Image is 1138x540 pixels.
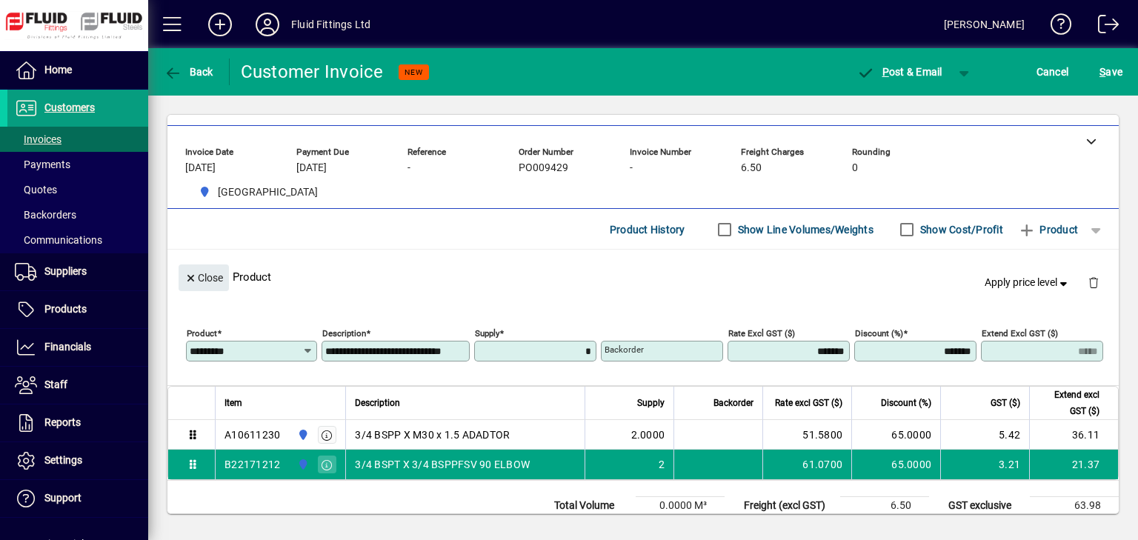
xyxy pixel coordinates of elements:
[7,177,148,202] a: Quotes
[941,497,1030,515] td: GST exclusive
[179,264,229,291] button: Close
[772,427,842,442] div: 51.5800
[44,454,82,466] span: Settings
[167,250,1119,304] div: Product
[1099,66,1105,78] span: S
[7,291,148,328] a: Products
[1030,497,1119,515] td: 63.98
[1096,59,1126,85] button: Save
[851,420,940,450] td: 65.0000
[44,265,87,277] span: Suppliers
[405,67,423,77] span: NEW
[291,13,370,36] div: Fluid Fittings Ltd
[241,60,384,84] div: Customer Invoice
[164,66,213,78] span: Back
[519,162,568,174] span: PO009429
[982,328,1058,339] mat-label: Extend excl GST ($)
[7,152,148,177] a: Payments
[15,159,70,170] span: Payments
[7,367,148,404] a: Staff
[15,133,61,145] span: Invoices
[7,227,148,253] a: Communications
[355,395,400,411] span: Description
[772,457,842,472] div: 61.0700
[659,457,665,472] span: 2
[15,234,102,246] span: Communications
[775,395,842,411] span: Rate excl GST ($)
[1029,420,1118,450] td: 36.11
[840,497,929,515] td: 6.50
[882,66,889,78] span: P
[1033,59,1073,85] button: Cancel
[881,395,931,411] span: Discount (%)
[741,162,762,174] span: 6.50
[185,162,216,174] span: [DATE]
[604,216,691,243] button: Product History
[636,497,725,515] td: 0.0000 M³
[7,127,148,152] a: Invoices
[7,404,148,441] a: Reports
[293,427,310,443] span: AUCKLAND
[7,202,148,227] a: Backorders
[187,328,217,339] mat-label: Product
[148,59,230,85] app-page-header-button: Back
[940,420,1029,450] td: 5.42
[293,456,310,473] span: AUCKLAND
[15,209,76,221] span: Backorders
[991,395,1020,411] span: GST ($)
[7,480,148,517] a: Support
[175,270,233,284] app-page-header-button: Close
[193,183,324,201] span: AUCKLAND
[1099,60,1122,84] span: ave
[944,13,1025,36] div: [PERSON_NAME]
[244,11,291,38] button: Profile
[1039,387,1099,419] span: Extend excl GST ($)
[218,184,318,200] span: [GEOGRAPHIC_DATA]
[605,344,644,355] mat-label: Backorder
[610,218,685,241] span: Product History
[1076,264,1111,300] button: Delete
[44,303,87,315] span: Products
[1036,60,1069,84] span: Cancel
[852,162,858,174] span: 0
[224,457,280,472] div: B22171212
[224,427,280,442] div: A10611230
[7,253,148,290] a: Suppliers
[631,427,665,442] span: 2.0000
[44,416,81,428] span: Reports
[44,492,81,504] span: Support
[15,184,57,196] span: Quotes
[985,275,1071,290] span: Apply price level
[355,427,510,442] span: 3/4 BSPP X M30 x 1.5 ADADTOR
[160,59,217,85] button: Back
[856,66,942,78] span: ost & Email
[296,162,327,174] span: [DATE]
[224,395,242,411] span: Item
[728,328,795,339] mat-label: Rate excl GST ($)
[979,270,1077,296] button: Apply price level
[855,328,903,339] mat-label: Discount (%)
[736,497,840,515] td: Freight (excl GST)
[407,162,410,174] span: -
[1076,276,1111,289] app-page-header-button: Delete
[713,395,753,411] span: Backorder
[7,52,148,89] a: Home
[196,11,244,38] button: Add
[849,59,950,85] button: Post & Email
[355,457,530,472] span: 3/4 BSPT X 3/4 BSPPFSV 90 ELBOW
[1029,450,1118,479] td: 21.37
[917,222,1003,237] label: Show Cost/Profit
[7,442,148,479] a: Settings
[44,64,72,76] span: Home
[637,395,665,411] span: Supply
[322,328,366,339] mat-label: Description
[547,497,636,515] td: Total Volume
[1018,218,1078,241] span: Product
[1039,3,1072,51] a: Knowledge Base
[735,222,874,237] label: Show Line Volumes/Weights
[7,329,148,366] a: Financials
[1087,3,1119,51] a: Logout
[44,341,91,353] span: Financials
[44,101,95,113] span: Customers
[1011,216,1085,243] button: Product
